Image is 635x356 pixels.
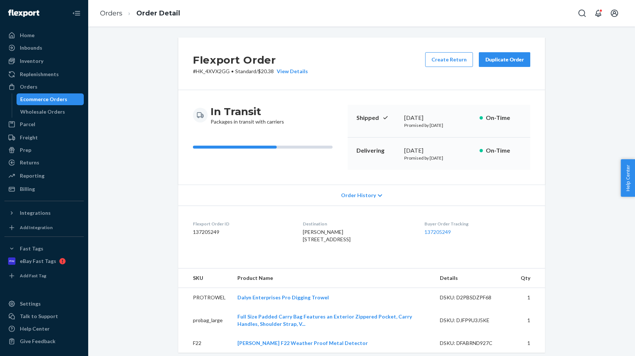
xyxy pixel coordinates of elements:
[404,114,474,122] div: [DATE]
[341,192,376,199] span: Order History
[20,257,56,265] div: eBay Fast Tags
[4,55,84,67] a: Inventory
[485,56,524,63] div: Duplicate Order
[178,268,232,288] th: SKU
[404,155,474,161] p: Promised by [DATE]
[178,334,232,353] td: F22
[4,207,84,219] button: Integrations
[404,146,474,155] div: [DATE]
[94,3,186,24] ol: breadcrumbs
[440,294,509,301] div: DSKU: D2PBSDZPF68
[515,268,545,288] th: Qty
[4,144,84,156] a: Prep
[178,288,232,307] td: PROTROWEL
[440,339,509,347] div: DSKU: DFABRND927C
[20,172,44,179] div: Reporting
[20,83,37,90] div: Orders
[607,6,622,21] button: Open account menu
[20,185,35,193] div: Billing
[356,146,398,155] p: Delivering
[4,81,84,93] a: Orders
[575,6,589,21] button: Open Search Box
[193,221,291,227] dt: Flexport Order ID
[20,245,43,252] div: Fast Tags
[20,96,67,103] div: Ecommerce Orders
[4,243,84,254] button: Fast Tags
[20,300,41,307] div: Settings
[20,32,35,39] div: Home
[515,288,545,307] td: 1
[69,6,84,21] button: Close Navigation
[136,9,180,17] a: Order Detail
[4,42,84,54] a: Inbounds
[20,108,65,115] div: Wholesale Orders
[4,183,84,195] a: Billing
[486,114,521,122] p: On-Time
[20,338,55,345] div: Give Feedback
[303,221,412,227] dt: Destination
[20,71,59,78] div: Replenishments
[404,122,474,128] p: Promised by [DATE]
[479,52,530,67] button: Duplicate Order
[4,323,84,335] a: Help Center
[303,229,351,242] span: [PERSON_NAME] [STREET_ADDRESS]
[20,209,51,217] div: Integrations
[20,273,46,279] div: Add Fast Tag
[232,268,434,288] th: Product Name
[4,68,84,80] a: Replenishments
[440,317,509,324] div: DSKU: DJFP9U3J5KE
[20,44,42,51] div: Inbounds
[178,307,232,334] td: probag_large
[486,146,521,155] p: On-Time
[4,132,84,143] a: Freight
[4,255,84,267] a: eBay Fast Tags
[211,105,284,118] h3: In Transit
[237,340,368,346] a: [PERSON_NAME] F22 Weather Proof Metal Detector
[356,114,398,122] p: Shipped
[20,313,58,320] div: Talk to Support
[4,157,84,168] a: Returns
[4,118,84,130] a: Parcel
[621,159,635,197] button: Help Center
[424,229,451,235] a: 137205249
[515,334,545,353] td: 1
[4,298,84,310] a: Settings
[20,224,53,231] div: Add Integration
[425,52,473,67] button: Create Return
[4,270,84,282] a: Add Fast Tag
[17,93,84,105] a: Ecommerce Orders
[4,170,84,182] a: Reporting
[8,10,39,17] img: Flexport logo
[20,146,31,154] div: Prep
[20,325,50,332] div: Help Center
[434,268,515,288] th: Details
[20,121,35,128] div: Parcel
[193,68,308,75] p: # HK_4XVX2GG / $20.38
[237,294,329,300] a: Dalyn Enterprises Pro Digging Trowel
[20,134,38,141] div: Freight
[17,106,84,118] a: Wholesale Orders
[20,159,39,166] div: Returns
[20,57,43,65] div: Inventory
[515,307,545,334] td: 1
[4,222,84,234] a: Add Integration
[237,313,412,327] a: Full Size Padded Carry Bag Features an Exterior Zippered Pocket, Carry Handles, Shoulder Strap, V...
[193,52,308,68] h2: Flexport Order
[4,335,84,347] button: Give Feedback
[4,310,84,322] a: Talk to Support
[231,68,234,74] span: •
[193,228,291,236] dd: 137205249
[274,68,308,75] button: View Details
[211,105,284,125] div: Packages in transit with carriers
[100,9,122,17] a: Orders
[235,68,256,74] span: Standard
[424,221,530,227] dt: Buyer Order Tracking
[591,6,606,21] button: Open notifications
[4,29,84,41] a: Home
